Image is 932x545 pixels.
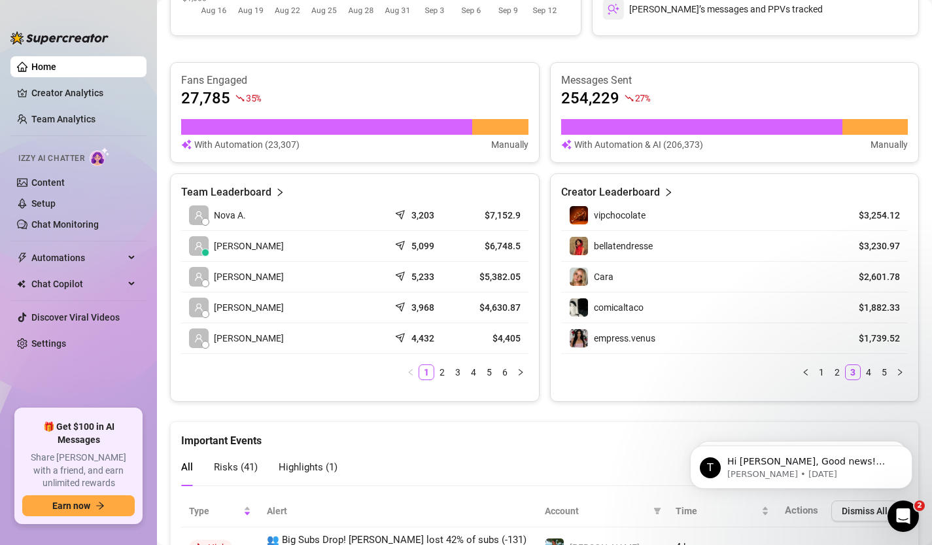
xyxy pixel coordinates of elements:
[802,368,810,376] span: left
[570,298,588,317] img: comicaltaco
[466,364,481,380] li: 4
[814,365,829,379] a: 1
[892,364,908,380] li: Next Page
[608,3,619,15] img: svg%3e
[194,303,203,312] span: user
[466,270,520,283] article: $5,382.05
[395,207,408,220] span: send
[275,185,285,200] span: right
[653,507,661,515] span: filter
[279,461,337,473] span: Highlights ( 1 )
[842,506,888,516] span: Dismiss All
[561,73,908,88] article: Messages Sent
[570,206,588,224] img: vipchocolate
[17,279,26,289] img: Chat Copilot
[570,329,588,347] img: empress.venus
[846,365,860,379] a: 3
[798,364,814,380] li: Previous Page
[31,247,124,268] span: Automations
[466,365,481,379] a: 4
[594,302,644,313] span: comicaltaco
[498,365,512,379] a: 6
[594,272,613,282] span: Cara
[395,299,408,312] span: send
[570,237,588,255] img: bellatendresse
[214,239,284,253] span: [PERSON_NAME]
[517,368,525,376] span: right
[31,219,99,230] a: Chat Monitoring
[798,364,814,380] button: left
[90,147,110,166] img: AI Chatter
[31,338,66,349] a: Settings
[214,300,284,315] span: [PERSON_NAME]
[214,208,246,222] span: Nova A.
[876,364,892,380] li: 5
[181,495,259,527] th: Type
[574,137,703,152] article: With Automation & AI (206,373)
[31,82,136,103] a: Creator Analytics
[235,94,245,103] span: fall
[625,94,634,103] span: fall
[861,365,876,379] a: 4
[829,364,845,380] li: 2
[664,185,673,200] span: right
[451,365,465,379] a: 3
[395,237,408,251] span: send
[676,504,759,518] span: Time
[31,114,95,124] a: Team Analytics
[561,137,572,152] img: svg%3e
[466,332,520,345] article: $4,405
[840,332,900,345] article: $1,739.52
[246,92,261,104] span: 35 %
[31,312,120,323] a: Discover Viral Videos
[840,239,900,253] article: $3,230.97
[845,364,861,380] li: 3
[785,504,818,516] span: Actions
[570,268,588,286] img: Cara
[194,241,203,251] span: user
[194,211,203,220] span: user
[10,31,109,44] img: logo-BBDzfeDw.svg
[466,301,520,314] article: $4,630.87
[635,92,650,104] span: 27 %
[434,364,450,380] li: 2
[181,422,908,449] div: Important Events
[411,209,434,222] article: 3,203
[181,137,192,152] img: svg%3e
[395,268,408,281] span: send
[513,364,528,380] button: right
[194,334,203,343] span: user
[31,177,65,188] a: Content
[181,185,271,200] article: Team Leaderboard
[419,365,434,379] a: 1
[896,368,904,376] span: right
[18,152,84,165] span: Izzy AI Chatter
[407,368,415,376] span: left
[411,301,434,314] article: 3,968
[52,501,90,511] span: Earn now
[545,504,648,518] span: Account
[403,364,419,380] li: Previous Page
[594,241,653,251] span: bellatendresse
[594,333,655,343] span: empress.venus
[194,137,300,152] article: With Automation (23,307)
[651,501,664,521] span: filter
[668,495,777,527] th: Time
[22,451,135,490] span: Share [PERSON_NAME] with a friend, and earn unlimited rewards
[497,364,513,380] li: 6
[888,501,919,532] iframe: Intercom live chat
[214,461,258,473] span: Risks ( 41 )
[481,364,497,380] li: 5
[877,365,891,379] a: 5
[840,270,900,283] article: $2,601.78
[259,495,537,527] th: Alert
[561,185,660,200] article: Creator Leaderboard
[419,364,434,380] li: 1
[31,198,56,209] a: Setup
[482,365,496,379] a: 5
[840,209,900,222] article: $3,254.12
[403,364,419,380] button: left
[914,501,925,511] span: 2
